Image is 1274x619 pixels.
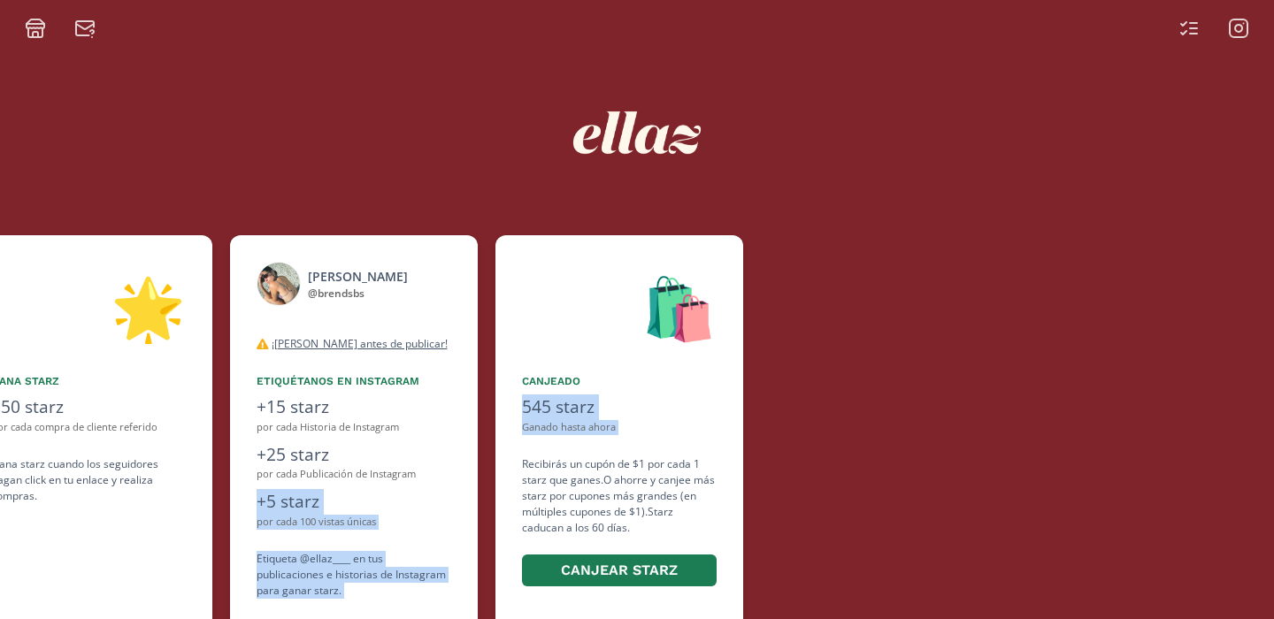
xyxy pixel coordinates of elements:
div: +5 starz [257,489,451,515]
div: Ganado hasta ahora [522,420,717,435]
div: 545 starz [522,394,717,420]
div: @ brendsbs [308,286,408,302]
div: +15 starz [257,394,451,420]
button: Canjear starz [522,554,717,587]
div: por cada Historia de Instagram [257,420,451,435]
div: Etiqueta @ellaz____ en tus publicaciones e historias de Instagram para ganar starz. [257,551,451,599]
div: 🛍️ [522,262,717,352]
div: Recibirás un cupón de $1 por cada 1 starz que ganes. O ahorre y canjee más starz por cupones más ... [522,456,717,590]
div: por cada 100 vistas únicas [257,515,451,530]
div: por cada Publicación de Instagram [257,467,451,482]
div: [PERSON_NAME] [308,267,408,286]
u: ¡[PERSON_NAME] antes de publicar! [272,336,448,351]
img: nKmKAABZpYV7 [557,53,717,212]
div: Canjeado [522,373,717,389]
div: +25 starz [257,442,451,468]
img: 491445715_18508263103011948_3175397981169764592_n.jpg [257,262,301,306]
div: Etiquétanos en Instagram [257,373,451,389]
